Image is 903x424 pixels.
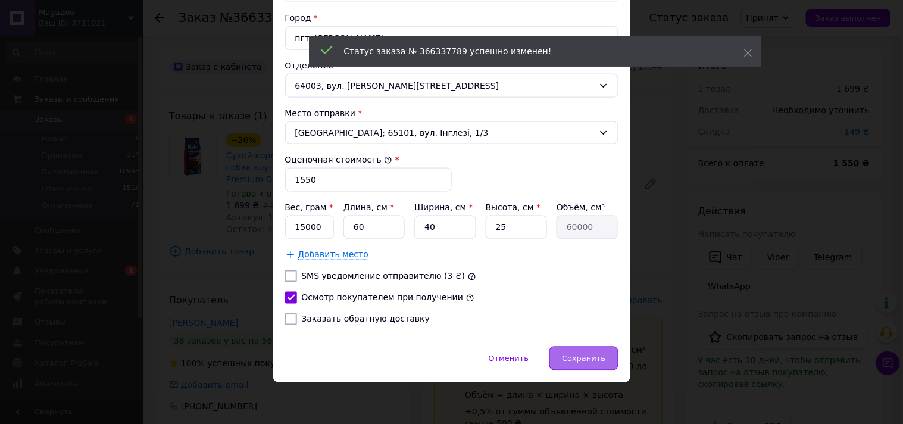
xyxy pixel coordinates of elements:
label: Высота, см [486,202,540,212]
div: 64003, вул. [PERSON_NAME][STREET_ADDRESS] [285,74,618,98]
span: Сохранить [562,354,605,363]
label: Вес, грам [285,202,334,212]
div: пгт. [PERSON_NAME] [285,26,618,50]
span: [GEOGRAPHIC_DATA]; 65101, вул. Інглезі, 1/3 [295,127,594,139]
div: Отделение [285,60,618,71]
span: Добавить место [298,250,369,260]
div: Место отправки [285,107,618,119]
label: Ширина, см [414,202,473,212]
div: Статус заказа № 366337789 успешно изменен! [344,45,714,57]
div: Город [285,12,618,24]
label: SMS уведомление отправителю (3 ₴) [302,272,465,281]
div: Объём, см³ [557,201,618,213]
label: Заказать обратную доставку [302,314,430,324]
span: Отменить [489,354,529,363]
label: Оценочная стоимость [285,155,393,164]
label: Длина, см [343,202,394,212]
label: Осмотр покупателем при получении [302,293,464,303]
